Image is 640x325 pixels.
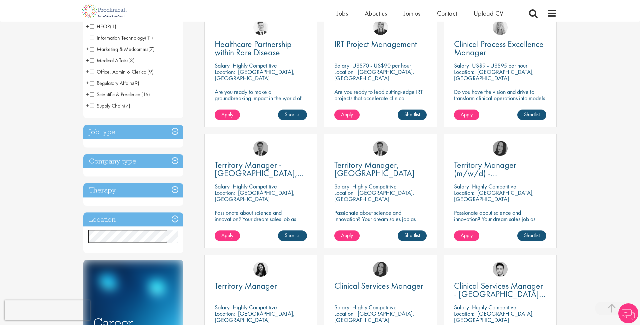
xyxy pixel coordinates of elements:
p: Highly Competitive [352,182,397,190]
span: Salary [215,303,230,311]
span: Regulatory Affairs [90,80,139,87]
iframe: reCAPTCHA [5,300,90,320]
p: US$9 - US$95 per hour [472,62,527,69]
p: Highly Competitive [233,62,277,69]
a: Jobs [337,9,348,18]
img: Indre Stankeviciute [253,262,268,277]
a: Clinical Services Manager - [GEOGRAPHIC_DATA], [GEOGRAPHIC_DATA], [GEOGRAPHIC_DATA] [454,282,546,298]
p: Are you ready to make a groundbreaking impact in the world of biotechnology? Join a growing compa... [215,89,307,120]
a: Join us [404,9,420,18]
p: [GEOGRAPHIC_DATA], [GEOGRAPHIC_DATA] [334,68,414,82]
span: (11) [145,34,153,41]
p: Highly Competitive [472,182,516,190]
img: Shannon Briggs [493,20,508,35]
p: [GEOGRAPHIC_DATA], [GEOGRAPHIC_DATA] [454,68,534,82]
img: Carl Gbolade [253,141,268,156]
span: (3) [128,57,135,64]
span: Apply [221,232,233,239]
span: Marketing & Medcomms [90,46,148,53]
a: IRT Project Management [334,40,427,48]
span: (7) [148,46,155,53]
a: Shortlist [278,110,307,120]
span: + [86,78,89,88]
img: Nicolas Daniel [253,20,268,35]
span: Healthcare Partnership within Rare Disease [215,38,292,58]
h3: Location [83,212,183,227]
span: HEOR [90,23,110,30]
p: US$70 - US$90 per hour [352,62,411,69]
span: + [86,67,89,77]
a: Janelle Jones [373,20,388,35]
span: Marketing & Medcomms [90,46,155,53]
a: Apply [454,230,479,241]
img: Anna Klemencic [373,262,388,277]
span: Salary [334,62,349,69]
a: Shortlist [517,110,546,120]
span: Salary [215,182,230,190]
span: Location: [215,310,235,317]
p: Passionate about science and innovation? Your dream sales job as Territory Manager awaits! [334,209,427,228]
span: Location: [454,68,474,76]
span: Contact [437,9,457,18]
span: + [86,44,89,54]
span: (1) [110,23,116,30]
img: Connor Lynes [493,262,508,277]
span: Salary [454,182,469,190]
span: Medical Affairs [90,57,128,64]
p: Highly Competitive [233,182,277,190]
span: Regulatory Affairs [90,80,133,87]
span: Apply [221,111,233,118]
span: Location: [454,310,474,317]
a: Territory Manager, [GEOGRAPHIC_DATA] [334,161,427,177]
p: [GEOGRAPHIC_DATA], [GEOGRAPHIC_DATA] [334,189,414,203]
span: (7) [124,102,130,109]
a: Healthcare Partnership within Rare Disease [215,40,307,57]
p: Passionate about science and innovation? Your dream sales job as Territory Manager awaits! [215,209,307,228]
span: Territory Manager [215,280,277,291]
span: Apply [341,232,353,239]
span: Location: [334,310,355,317]
span: Location: [334,189,355,196]
span: HEOR [90,23,116,30]
a: Territory Manager - [GEOGRAPHIC_DATA], [GEOGRAPHIC_DATA] [215,161,307,177]
h3: Job type [83,125,183,139]
a: Shortlist [398,110,427,120]
span: (9) [147,68,154,75]
a: Upload CV [474,9,503,18]
span: Territory Manager, [GEOGRAPHIC_DATA] [334,159,415,179]
img: Chatbot [618,303,638,323]
span: Territory Manager (m/w/d) - [GEOGRAPHIC_DATA] [454,159,534,187]
p: [GEOGRAPHIC_DATA], [GEOGRAPHIC_DATA] [454,189,534,203]
span: + [86,55,89,65]
span: + [86,89,89,99]
span: Location: [334,68,355,76]
span: Clinical Services Manager [334,280,423,291]
a: Shortlist [517,230,546,241]
img: Carl Gbolade [373,141,388,156]
span: Supply Chain [90,102,130,109]
span: IRT Project Management [334,38,417,50]
a: About us [365,9,387,18]
span: Salary [334,303,349,311]
span: Medical Affairs [90,57,135,64]
span: Salary [454,62,469,69]
span: Clinical Services Manager - [GEOGRAPHIC_DATA], [GEOGRAPHIC_DATA], [GEOGRAPHIC_DATA] [454,280,545,316]
p: [GEOGRAPHIC_DATA], [GEOGRAPHIC_DATA] [215,189,295,203]
a: Shortlist [278,230,307,241]
span: Clinical Process Excellence Manager [454,38,544,58]
p: Passionate about science and innovation? Your dream sales job as Territory Manager awaits! [454,209,546,228]
span: Office, Admin & Clerical [90,68,154,75]
span: Scientific & Preclinical [90,91,150,98]
span: (9) [133,80,139,87]
a: Territory Manager [215,282,307,290]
